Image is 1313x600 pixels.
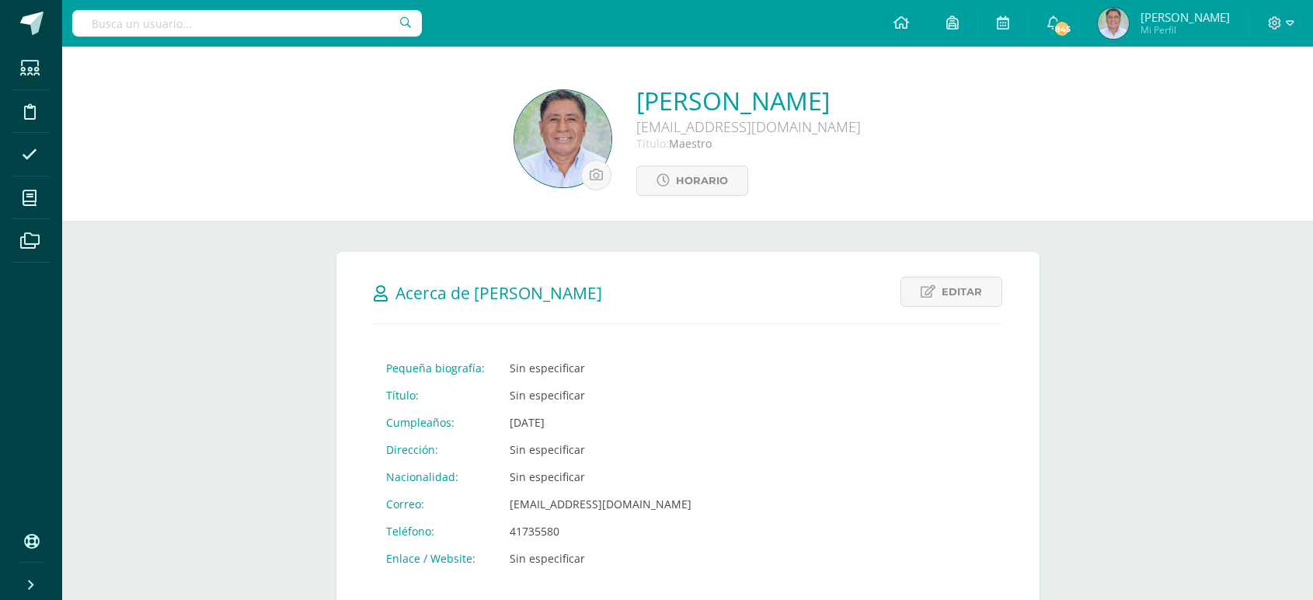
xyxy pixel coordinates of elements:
td: Teléfono: [374,518,497,545]
img: e91cf161e8c4f3728ea7418b8e670681.png [514,90,611,187]
td: Sin especificar [497,354,704,382]
img: e0a79cb39523d0d5c7600c44975e145b.png [1098,8,1129,39]
span: 845 [1054,20,1071,37]
span: Título: [636,136,669,151]
a: [PERSON_NAME] [636,84,861,117]
td: [DATE] [497,409,704,436]
td: Correo: [374,490,497,518]
input: Busca un usuario... [72,10,422,37]
td: Sin especificar [497,463,704,490]
td: 41735580 [497,518,704,545]
span: Acerca de [PERSON_NAME] [395,282,602,304]
td: Sin especificar [497,436,704,463]
td: Título: [374,382,497,409]
span: Maestro [669,136,712,151]
td: Sin especificar [497,382,704,409]
td: Pequeña biografía: [374,354,497,382]
span: Mi Perfil [1141,23,1230,37]
td: Enlace / Website: [374,545,497,572]
span: Editar [942,277,982,306]
span: [PERSON_NAME] [1141,9,1230,25]
div: [EMAIL_ADDRESS][DOMAIN_NAME] [636,117,861,136]
td: Nacionalidad: [374,463,497,490]
span: Horario [676,166,728,195]
a: Horario [636,166,748,196]
td: Sin especificar [497,545,704,572]
td: Cumpleaños: [374,409,497,436]
td: [EMAIL_ADDRESS][DOMAIN_NAME] [497,490,704,518]
a: Editar [900,277,1002,307]
td: Dirección: [374,436,497,463]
